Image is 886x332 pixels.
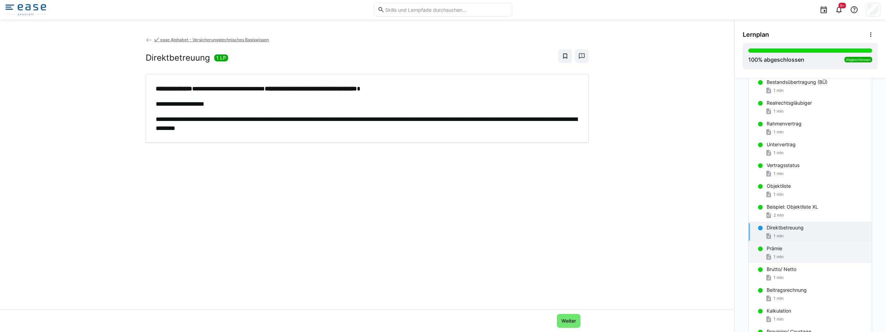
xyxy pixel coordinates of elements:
button: Weiter [557,314,580,328]
span: Weiter [560,317,577,324]
span: Abgeschlossen [846,58,871,62]
span: 1 min [774,171,784,176]
p: Objektliste [767,183,791,190]
p: Beispiel: Objektliste XL [767,203,818,210]
h2: Direktbetreuung [146,53,210,63]
p: Beitragsrechnung [767,287,807,294]
span: 1 min [774,108,784,114]
span: 1 min [774,192,784,197]
p: Brutto/ Netto [767,266,796,273]
p: Vertragsstatus [767,162,799,169]
p: Bestandsübertragung (BÜ) [767,79,828,86]
a: ✔️ ease Alphabet - Versicherungstechnisches Basiswissen [146,37,269,42]
span: 2 min [774,212,784,218]
input: Skills und Lernpfade durchsuchen… [385,7,508,13]
span: 9+ [840,3,844,8]
span: 1 min [774,150,784,156]
div: % abgeschlossen [748,55,804,64]
span: 1 min [774,316,784,322]
p: Rahmenvertrag [767,120,802,127]
span: 100 [748,56,758,63]
span: 1 min [774,129,784,135]
span: 1 min [774,233,784,239]
p: Prämie [767,245,782,252]
span: 1 min [774,254,784,260]
span: ✔️ ease Alphabet - Versicherungstechnisches Basiswissen [154,37,269,42]
span: Lernplan [743,31,769,38]
p: Direktbetreuung [767,224,804,231]
p: Realrechtsgläubiger [767,99,812,106]
span: 1 min [774,275,784,280]
span: 1 LP [216,54,226,61]
span: 1 min [774,296,784,301]
p: Kalkulation [767,307,791,314]
span: 1 min [774,88,784,93]
p: Untervertrag [767,141,796,148]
